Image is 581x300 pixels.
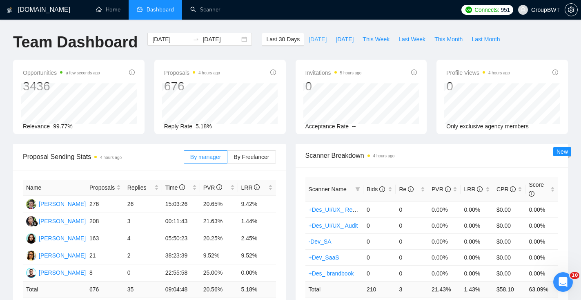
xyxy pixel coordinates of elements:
time: 4 hours ago [488,71,510,75]
button: setting [565,3,578,16]
button: Last Week [394,33,430,46]
td: 0 [363,265,396,281]
td: 0 [396,265,428,281]
span: info-circle [529,191,534,197]
a: AS[PERSON_NAME] [26,200,86,207]
td: 163 [86,230,124,247]
button: [DATE] [304,33,331,46]
input: Start date [152,35,189,44]
span: By manager [190,154,221,160]
time: 5 hours ago [340,71,362,75]
span: info-circle [411,69,417,75]
span: info-circle [379,186,385,192]
span: dashboard [137,7,142,12]
span: Proposals [164,68,220,78]
td: 0.00% [461,233,493,249]
span: PVR [432,186,451,193]
td: 0 [396,233,428,249]
td: 276 [86,196,124,213]
span: [DATE] [336,35,354,44]
a: setting [565,7,578,13]
div: [PERSON_NAME] [39,217,86,226]
span: Time [165,184,185,191]
div: [PERSON_NAME] [39,234,86,243]
span: Connects: [474,5,499,14]
span: Re [399,186,414,193]
span: info-circle [477,186,483,192]
td: 0 [396,201,428,217]
iframe: Intercom live chat [553,272,573,292]
img: upwork-logo.png [465,7,472,13]
div: 3436 [23,78,100,94]
td: $0.00 [493,233,526,249]
td: $0.00 [493,265,526,281]
span: Proposal Sending Stats [23,152,184,162]
span: filter [354,183,362,195]
span: user [520,7,526,13]
td: 26 [124,196,162,213]
td: 20.56 % [200,282,238,298]
td: 0.00% [461,217,493,233]
span: By Freelancer [234,154,269,160]
th: Name [23,180,86,196]
th: Proposals [86,180,124,196]
td: $0.00 [493,217,526,233]
td: 38:23:39 [162,247,200,264]
span: Score [529,181,544,197]
span: setting [565,7,577,13]
td: 676 [86,282,124,298]
span: New [557,148,568,155]
td: $0.00 [493,249,526,265]
span: Last Week [398,35,425,44]
td: 25.00% [200,264,238,282]
time: 4 hours ago [198,71,220,75]
td: 20.25% [200,230,238,247]
td: 09:04:48 [162,282,200,298]
span: info-circle [216,184,222,190]
td: 5.18 % [238,282,276,298]
td: 1.44% [238,213,276,230]
span: Proposals [89,183,115,192]
td: 0.00% [428,265,461,281]
span: Opportunities [23,68,100,78]
a: SK[PERSON_NAME] [26,235,86,241]
td: 0 [124,264,162,282]
span: 951 [501,5,510,14]
span: LRR [241,184,260,191]
img: SN [26,216,36,226]
td: 208 [86,213,124,230]
span: Bids [367,186,385,193]
td: 21.43 % [428,281,461,297]
span: info-circle [129,69,135,75]
td: 0.00% [525,233,558,249]
a: homeHome [96,6,120,13]
span: Scanner Breakdown [305,150,559,161]
td: 1.43 % [461,281,493,297]
span: filter [355,187,360,192]
span: Profile Views [446,68,510,78]
div: 676 [164,78,220,94]
h1: Team Dashboard [13,33,138,52]
td: 15:03:26 [162,196,200,213]
span: 10 [570,272,579,279]
span: info-circle [445,186,451,192]
td: 00:11:43 [162,213,200,230]
img: gigradar-bm.png [32,221,38,226]
td: Total [305,281,363,297]
span: info-circle [254,184,260,190]
td: $ 58.10 [493,281,526,297]
td: 9.42% [238,196,276,213]
td: 0 [363,249,396,265]
td: 0.00% [461,265,493,281]
span: swap-right [193,36,199,43]
td: 0 [396,217,428,233]
td: 0.00% [428,249,461,265]
time: 4 hours ago [100,155,122,160]
span: -- [352,123,356,130]
img: AS [26,199,36,209]
td: 210 [363,281,396,297]
td: 3 [396,281,428,297]
span: This Month [434,35,463,44]
span: Invitations [305,68,362,78]
span: info-circle [510,186,516,192]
